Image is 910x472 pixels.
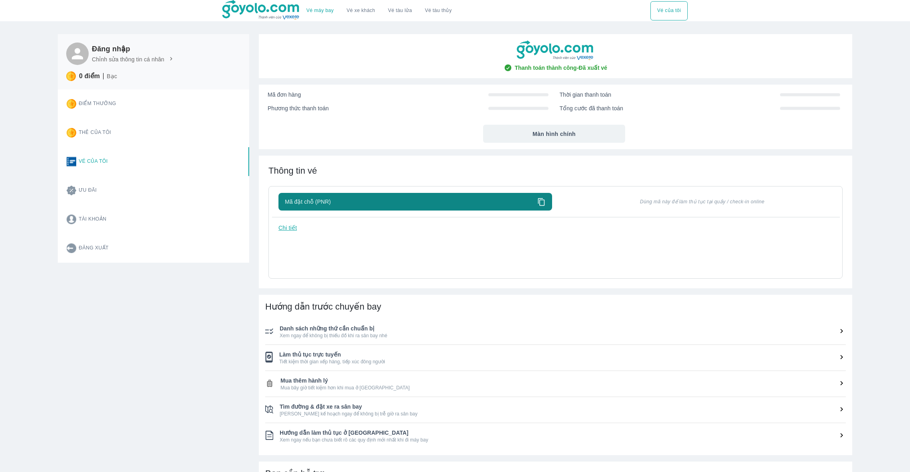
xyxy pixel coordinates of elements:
button: Vé tàu thủy [418,1,458,20]
img: promotion [67,186,76,195]
img: ic_checklist [265,405,273,413]
span: Thông tin vé [268,166,317,176]
h6: Đăng nhập [92,44,175,54]
button: Ưu đãi [60,176,205,205]
span: Màn hình chính [532,130,576,138]
img: goyolo-logo [517,41,595,61]
button: Đăng xuất [60,234,205,263]
a: Vé xe khách [347,8,375,14]
button: Tài khoản [60,205,205,234]
button: Vé của tôi [650,1,688,20]
button: Thẻ của tôi [60,118,205,147]
span: Mã đặt chỗ (PNR) [285,198,331,206]
span: Tiết kiệm thời gian xếp hàng, tiếp xúc đông người [279,359,846,365]
span: Danh sách những thứ cần chuẩn bị [280,324,846,332]
span: Mua bây giờ tiết kiệm hơn khi mua ở [GEOGRAPHIC_DATA] [280,385,846,391]
span: [PERSON_NAME] kế hoạch ngay để không bị trễ giờ ra sân bay [280,411,846,417]
span: Thanh toán thành công - Đã xuất vé [515,64,607,72]
p: Chỉnh sửa thông tin cá nhân [92,55,165,63]
button: Điểm thưởng [60,89,205,118]
span: Hướng dẫn làm thủ tục ở [GEOGRAPHIC_DATA] [280,429,846,437]
img: account [67,215,76,224]
button: Vé của tôi [60,147,205,176]
span: Dùng mã này để làm thủ tục tại quầy / check-in online [572,199,833,205]
span: Hướng dẫn trước chuyến bay [265,302,381,312]
span: Mua thêm hành lý [280,377,846,385]
a: Vé tàu lửa [382,1,418,20]
span: Xem ngay nếu bạn chưa biết rõ các quy định mới nhất khi đi máy bay [280,437,846,443]
button: Màn hình chính [483,125,626,143]
span: Tìm đường & đặt xe ra sân bay [280,403,846,411]
span: Làm thủ tục trực tuyến [279,350,846,359]
div: Card thong tin user [58,89,249,263]
p: Bạc [107,72,117,80]
div: choose transportation mode [650,1,688,20]
span: Xem ngay để không bị thiếu đồ khi ra sân bay nhé [280,332,846,339]
img: check-circle [504,64,512,72]
img: star [67,128,76,138]
img: ic_checklist [265,431,273,440]
p: 0 điểm [79,72,100,80]
span: Phương thức thanh toán [268,104,329,112]
img: ic_checklist [265,328,273,334]
span: Mã đơn hàng [268,91,301,99]
img: ic_checklist [265,379,274,388]
img: logout [67,243,76,253]
p: Chi tiết [278,224,297,232]
span: Thời gian thanh toán [560,91,611,99]
img: star [67,99,76,109]
img: star [66,71,76,81]
img: ticket [67,157,76,166]
div: choose transportation mode [300,1,458,20]
span: Tổng cước đã thanh toán [560,104,624,112]
a: Vé máy bay [307,8,334,14]
img: ic_checklist [265,352,273,363]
